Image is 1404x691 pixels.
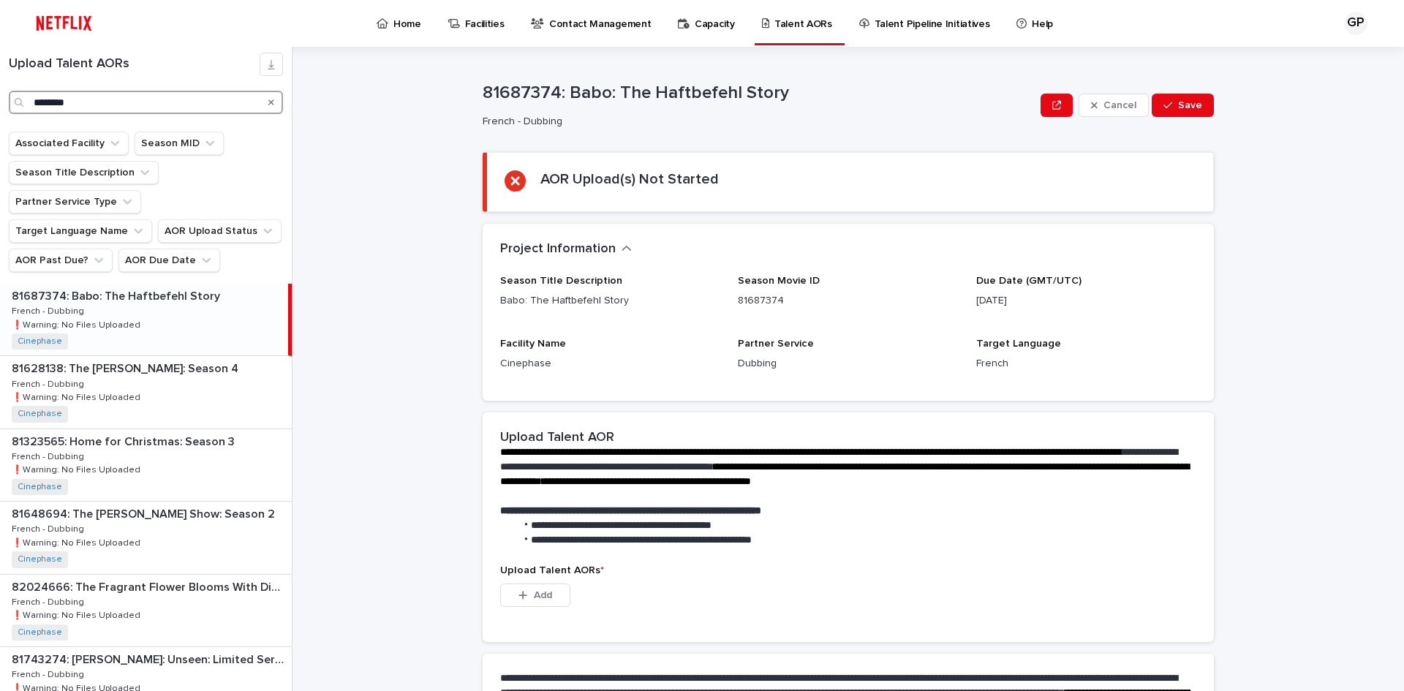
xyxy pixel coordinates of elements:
a: Cinephase [18,409,62,419]
p: Babo: The Haftbefehl Story [500,293,720,309]
h2: Upload Talent AOR [500,430,614,446]
a: Cinephase [18,627,62,638]
p: 81323565: Home for Christmas: Season 3 [12,432,238,449]
p: 81628138: The [PERSON_NAME]: Season 4 [12,359,241,376]
p: ❗️Warning: No Files Uploaded [12,462,143,475]
button: Partner Service Type [9,190,141,214]
button: Associated Facility [9,132,129,155]
p: 81648694: The [PERSON_NAME] Show: Season 2 [12,505,278,521]
p: Dubbing [738,356,958,371]
p: 81687374 [738,293,958,309]
p: 81743274: [PERSON_NAME]: Unseen: Limited Series [12,650,289,667]
span: Add [534,590,552,600]
button: AOR Past Due? [9,249,113,272]
h2: AOR Upload(s) Not Started [540,170,719,188]
button: Season MID [135,132,224,155]
img: ifQbXi3ZQGMSEF7WDB7W [29,9,99,38]
p: French - Dubbing [12,667,87,680]
input: Search [9,91,283,114]
p: ❗️Warning: No Files Uploaded [12,390,143,403]
button: AOR Due Date [118,249,220,272]
button: Target Language Name [9,219,152,243]
span: Save [1178,100,1202,110]
button: AOR Upload Status [158,219,282,243]
span: Target Language [976,339,1061,349]
button: Save [1152,94,1214,117]
button: Add [500,584,570,607]
a: Cinephase [18,482,62,492]
span: Facility Name [500,339,566,349]
p: French - Dubbing [12,594,87,608]
span: Cancel [1103,100,1136,110]
button: Cancel [1079,94,1149,117]
p: Cinephase [500,356,720,371]
h2: Project Information [500,241,616,257]
a: Cinephase [18,554,62,564]
div: GP [1344,12,1367,35]
p: ❗️Warning: No Files Uploaded [12,608,143,621]
p: 81687374: Babo: The Haftbefehl Story [12,287,223,303]
span: Season Title Description [500,276,622,286]
p: French - Dubbing [12,377,87,390]
p: 82024666: The Fragrant Flower Blooms With Dignity: Season 1 [12,578,289,594]
span: Upload Talent AORs [500,565,604,575]
p: French [976,356,1196,371]
p: 81687374: Babo: The Haftbefehl Story [483,83,1035,104]
p: [DATE] [976,293,1196,309]
button: Season Title Description [9,161,159,184]
p: French - Dubbing [483,116,1029,128]
p: ❗️Warning: No Files Uploaded [12,535,143,548]
p: French - Dubbing [12,521,87,535]
h1: Upload Talent AORs [9,56,260,72]
button: Project Information [500,241,632,257]
p: French - Dubbing [12,449,87,462]
a: Cinephase [18,336,62,347]
span: Due Date (GMT/UTC) [976,276,1082,286]
p: ❗️Warning: No Files Uploaded [12,317,143,331]
p: French - Dubbing [12,303,87,317]
span: Partner Service [738,339,814,349]
span: Season Movie ID [738,276,820,286]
